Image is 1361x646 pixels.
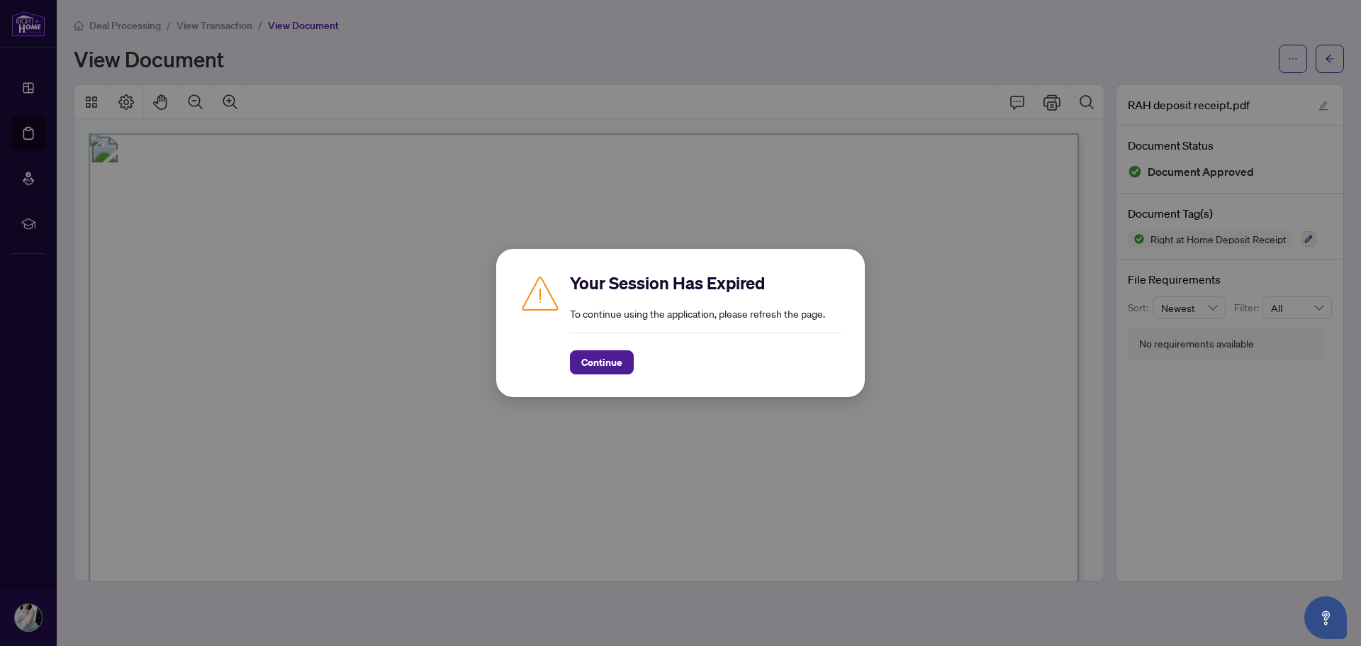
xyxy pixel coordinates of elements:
[1304,596,1347,639] button: Open asap
[570,272,842,294] h2: Your Session Has Expired
[581,351,622,374] span: Continue
[570,350,634,374] button: Continue
[519,272,561,314] img: Caution icon
[570,272,842,374] div: To continue using the application, please refresh the page.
